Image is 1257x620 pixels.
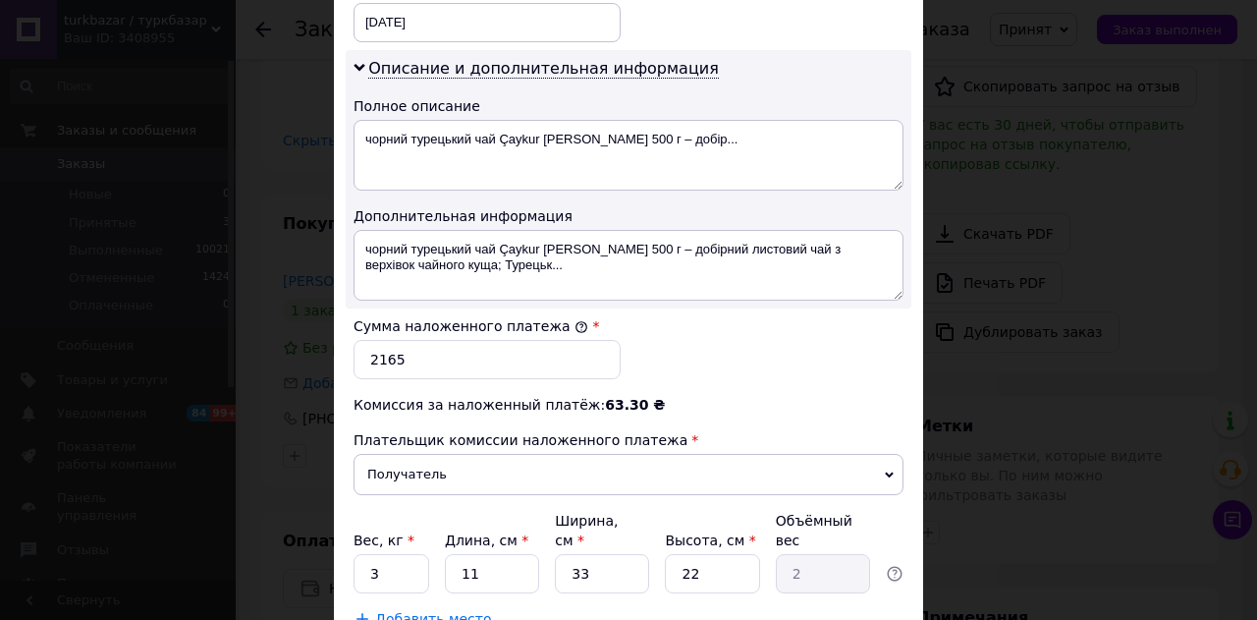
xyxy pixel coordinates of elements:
textarea: чорний турецький чай Çaykur [PERSON_NAME] 500 г – добірний листовий чай з верхівок чайного куща; ... [354,230,903,301]
div: Комиссия за наложенный платёж: [354,395,903,415]
div: Полное описание [354,96,903,116]
label: Сумма наложенного платежа [354,318,588,334]
label: Длина, см [445,533,528,548]
span: Описание и дополнительная информация [368,59,719,79]
div: Объёмный вес [776,511,870,550]
label: Ширина, см [555,513,618,548]
div: Дополнительная информация [354,206,903,226]
label: Вес, кг [354,533,414,548]
label: Высота, см [665,533,755,548]
span: Плательщик комиссии наложенного платежа [354,432,687,448]
span: Получатель [354,454,903,495]
textarea: чорний турецький чай Çaykur [PERSON_NAME] 500 г – добір... [354,120,903,191]
span: 63.30 ₴ [605,397,665,413]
